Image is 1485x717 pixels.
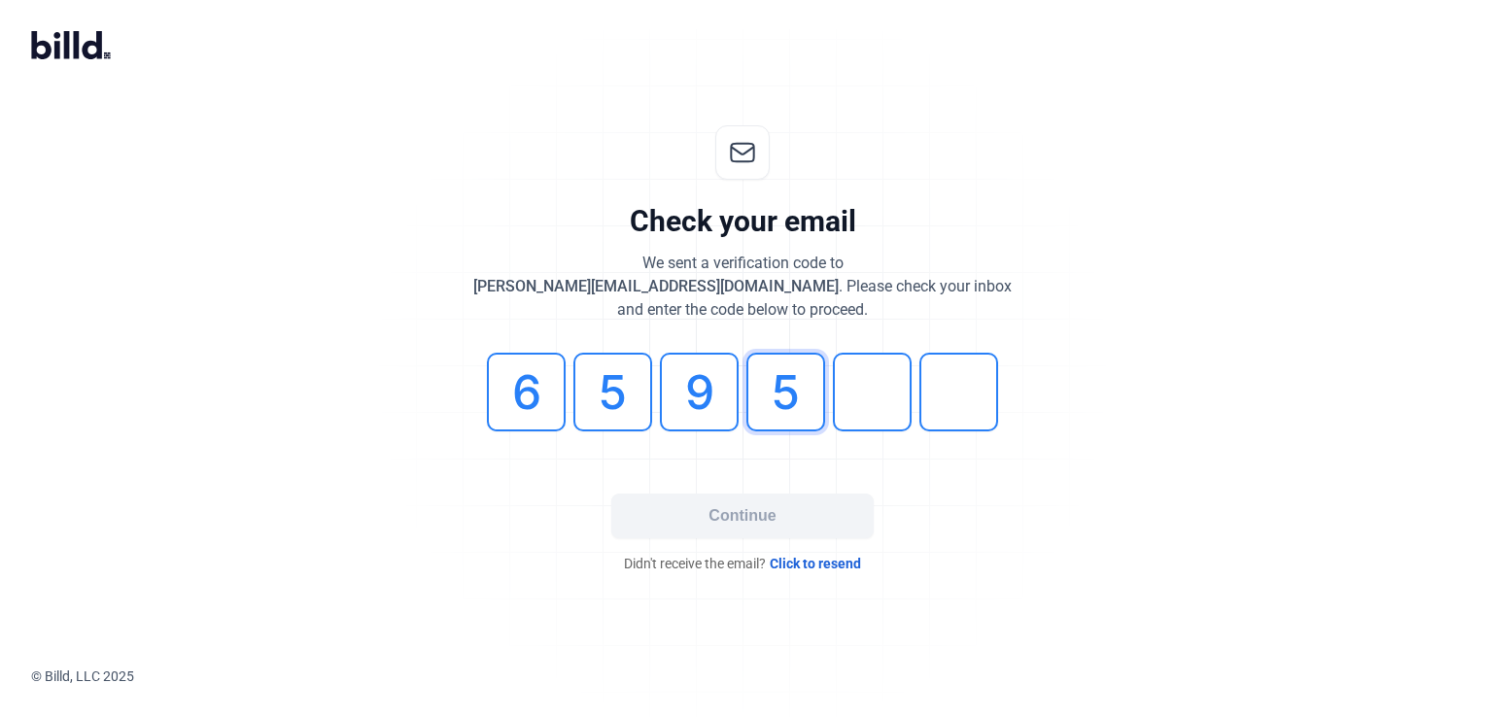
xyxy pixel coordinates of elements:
[473,252,1012,322] div: We sent a verification code to . Please check your inbox and enter the code below to proceed.
[611,494,874,538] button: Continue
[770,554,861,573] span: Click to resend
[31,666,1485,686] div: © Billd, LLC 2025
[451,554,1034,573] div: Didn't receive the email?
[473,277,839,295] span: [PERSON_NAME][EMAIL_ADDRESS][DOMAIN_NAME]
[630,203,856,240] div: Check your email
